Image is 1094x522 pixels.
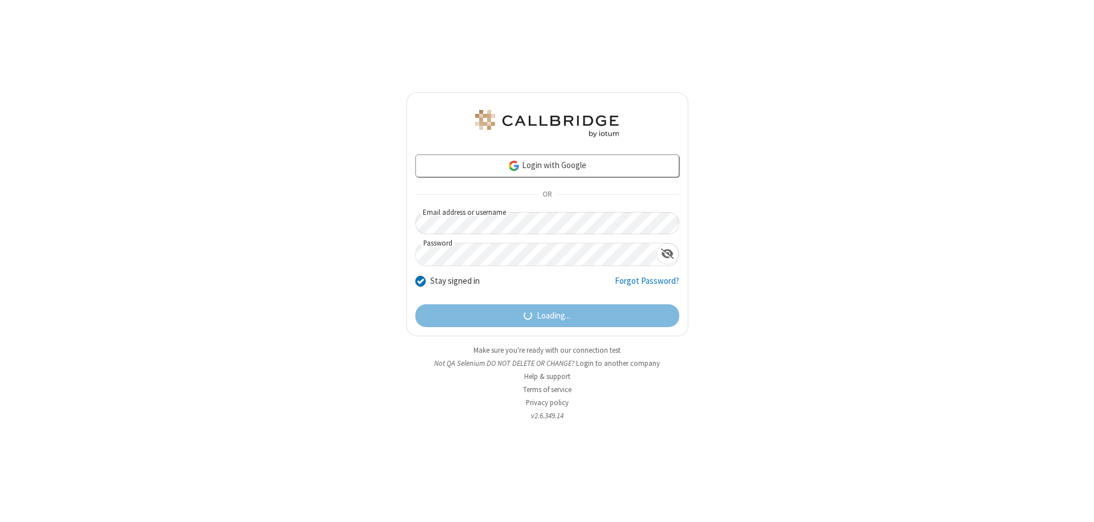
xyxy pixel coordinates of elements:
span: OR [538,187,556,203]
button: Login to another company [576,358,660,369]
a: Forgot Password? [615,275,679,296]
a: Help & support [524,372,570,381]
button: Loading... [415,304,679,327]
span: Loading... [537,309,570,323]
a: Privacy policy [526,398,569,407]
li: Not QA Selenium DO NOT DELETE OR CHANGE? [406,358,688,369]
input: Email address or username [415,212,679,234]
li: v2.6.349.14 [406,410,688,421]
div: Show password [656,243,679,264]
label: Stay signed in [430,275,480,288]
img: google-icon.png [508,160,520,172]
input: Password [416,243,656,266]
img: QA Selenium DO NOT DELETE OR CHANGE [473,110,621,137]
a: Make sure you're ready with our connection test [473,345,621,355]
a: Terms of service [523,385,572,394]
a: Login with Google [415,154,679,177]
